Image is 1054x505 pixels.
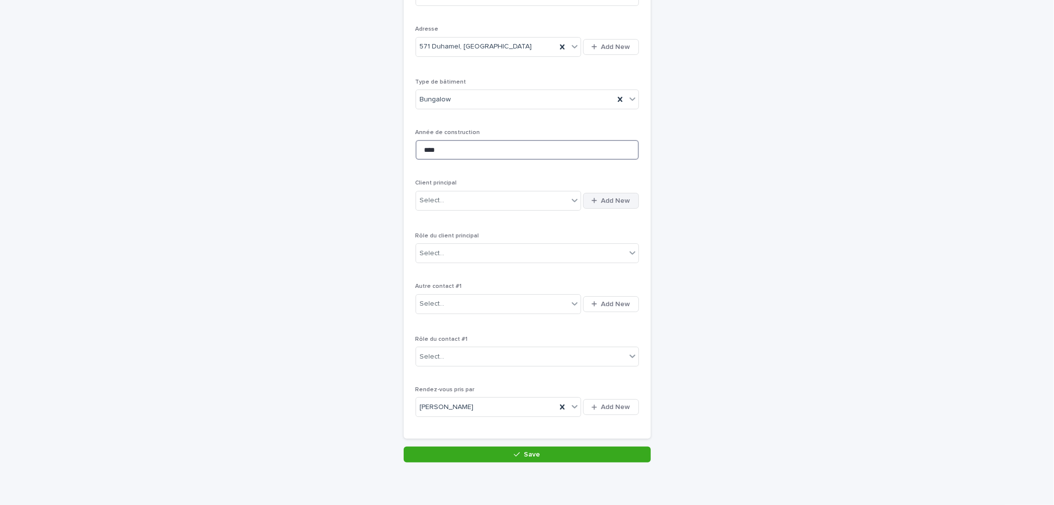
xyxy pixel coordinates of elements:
span: Rôle du contact #1 [416,336,468,342]
span: Année de construction [416,130,480,136]
button: Add New [583,193,638,209]
button: Add New [583,296,638,312]
span: Bungalow [420,94,451,105]
span: Add New [601,197,631,204]
span: Add New [601,301,631,308]
button: Add New [583,39,638,55]
span: [PERSON_NAME] [420,402,474,413]
button: Save [404,447,651,462]
div: Select... [420,195,445,206]
span: Rôle du client principal [416,233,479,239]
div: Select... [420,299,445,309]
span: 571 Duhamel, [GEOGRAPHIC_DATA] [420,42,532,52]
span: Adresse [416,26,439,32]
span: Client principal [416,180,457,186]
div: Select... [420,352,445,362]
span: Add New [601,404,631,411]
span: Type de bâtiment [416,79,466,85]
span: Save [524,451,540,458]
span: Add New [601,44,631,50]
div: Select... [420,248,445,259]
span: Autre contact #1 [416,283,462,289]
span: Rendez-vous pris par [416,387,475,393]
button: Add New [583,399,638,415]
